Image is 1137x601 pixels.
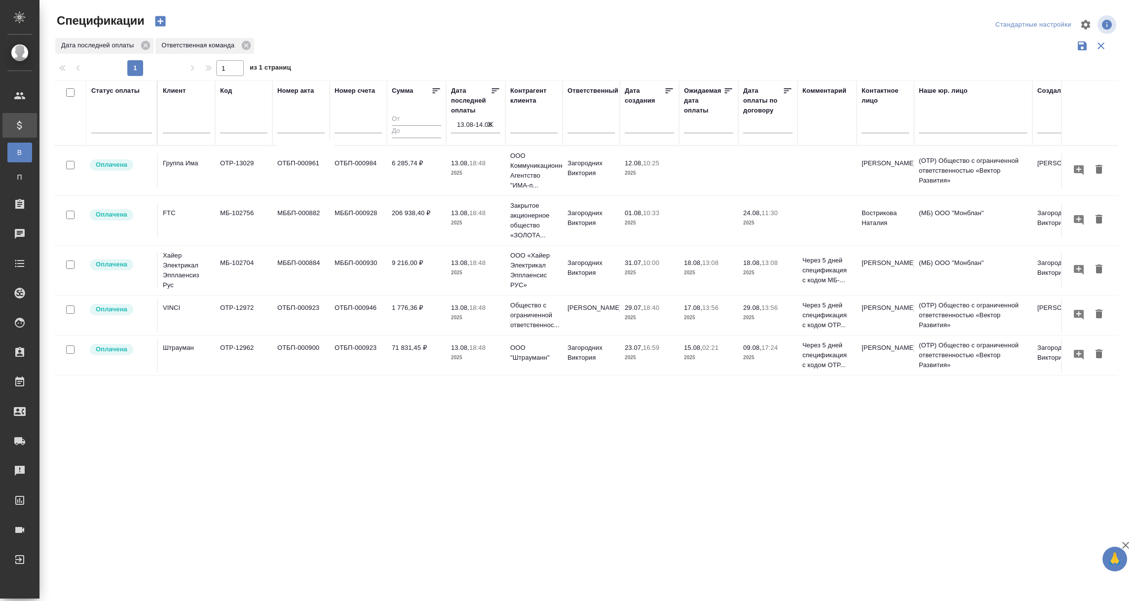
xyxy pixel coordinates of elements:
[215,298,272,333] td: OTP-12972
[702,304,719,311] p: 13:56
[643,344,659,351] p: 16:59
[761,209,778,217] p: 11:30
[469,304,486,311] p: 18:48
[914,336,1032,375] td: (OTP) Общество с ограниченной ответственностью «Вектор Развития»
[857,253,914,288] td: [PERSON_NAME]
[625,209,643,217] p: 01.08,
[510,343,558,363] p: ООО "Штрауманн"
[761,344,778,351] p: 17:24
[802,256,852,285] p: Через 5 дней спецификация с кодом МБ-...
[563,298,620,333] td: [PERSON_NAME]
[684,268,733,278] p: 2025
[330,203,387,238] td: МББП-000928
[802,300,852,330] p: Через 5 дней спецификация с кодом OTP...
[163,158,210,168] p: Группа Има
[563,203,620,238] td: Загородних Виктория
[451,353,500,363] p: 2025
[510,86,558,106] div: Контрагент клиента
[857,153,914,188] td: [PERSON_NAME]
[61,40,137,50] p: Дата последней оплаты
[743,218,793,228] p: 2025
[91,86,140,96] div: Статус оплаты
[625,353,674,363] p: 2025
[1091,211,1107,229] button: Удалить
[643,259,659,266] p: 10:00
[802,86,846,96] div: Комментарий
[643,159,659,167] p: 10:25
[451,268,500,278] p: 2025
[220,86,232,96] div: Код
[272,153,330,188] td: ОТБП-000961
[914,296,1032,335] td: (OTP) Общество с ограниченной ответственностью «Вектор Развития»
[330,153,387,188] td: ОТБП-000984
[54,13,145,29] span: Спецификации
[335,86,375,96] div: Номер счета
[392,113,441,126] input: От
[469,259,486,266] p: 18:48
[857,203,914,238] td: Вострикова Наталия
[163,208,210,218] p: FTC
[857,298,914,333] td: [PERSON_NAME]
[330,298,387,333] td: ОТБП-000946
[1102,547,1127,571] button: 🙏
[215,253,272,288] td: МБ-102704
[149,13,172,30] button: Создать
[330,338,387,373] td: ОТБП-000923
[625,168,674,178] p: 2025
[914,203,1032,238] td: (МБ) ООО "Монблан"
[743,313,793,323] p: 2025
[1032,253,1090,288] td: Загородних Виктория
[277,86,314,96] div: Номер акта
[684,353,733,363] p: 2025
[12,148,27,157] span: В
[1098,15,1118,34] span: Посмотреть информацию
[215,203,272,238] td: МБ-102756
[451,209,469,217] p: 13.08,
[563,153,620,188] td: Загородних Виктория
[7,143,32,162] a: В
[272,338,330,373] td: ОТБП-000900
[451,259,469,266] p: 13.08,
[451,168,500,178] p: 2025
[625,344,643,351] p: 23.07,
[392,86,413,96] div: Сумма
[743,86,783,115] div: Дата оплаты по договору
[625,304,643,311] p: 29.07,
[702,344,719,351] p: 02:21
[1091,345,1107,364] button: Удалить
[163,86,186,96] div: Клиент
[993,17,1074,33] div: split button
[625,313,674,323] p: 2025
[387,338,446,373] td: 71 831,45 ₽
[1032,298,1090,333] td: [PERSON_NAME]
[469,344,486,351] p: 18:48
[510,201,558,240] p: Закрытое акционерное общество «ЗОЛОТА...
[1074,13,1098,37] span: Настроить таблицу
[1032,338,1090,373] td: Загородних Виктория
[469,209,486,217] p: 18:48
[643,209,659,217] p: 10:33
[451,304,469,311] p: 13.08,
[387,298,446,333] td: 1 776,36 ₽
[387,203,446,238] td: 206 938,40 ₽
[12,172,27,182] span: П
[1091,161,1107,179] button: Удалить
[163,343,210,353] p: Штрауман
[1032,153,1090,188] td: [PERSON_NAME]
[862,86,909,106] div: Контактное лицо
[510,151,558,190] p: ООО Коммуникационное Агентство "ИМА-п...
[625,259,643,266] p: 31.07,
[857,338,914,373] td: [PERSON_NAME]
[155,38,254,54] div: Ответственная команда
[96,260,127,269] p: Оплачена
[1073,37,1092,55] button: Сохранить фильтры
[684,344,702,351] p: 15.08,
[643,304,659,311] p: 18:40
[387,253,446,288] td: 9 216,00 ₽
[743,344,761,351] p: 09.08,
[563,338,620,373] td: Загородних Виктория
[1037,86,1061,96] div: Создал
[387,153,446,188] td: 6 285,74 ₽
[1091,261,1107,279] button: Удалить
[272,253,330,288] td: МББП-000884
